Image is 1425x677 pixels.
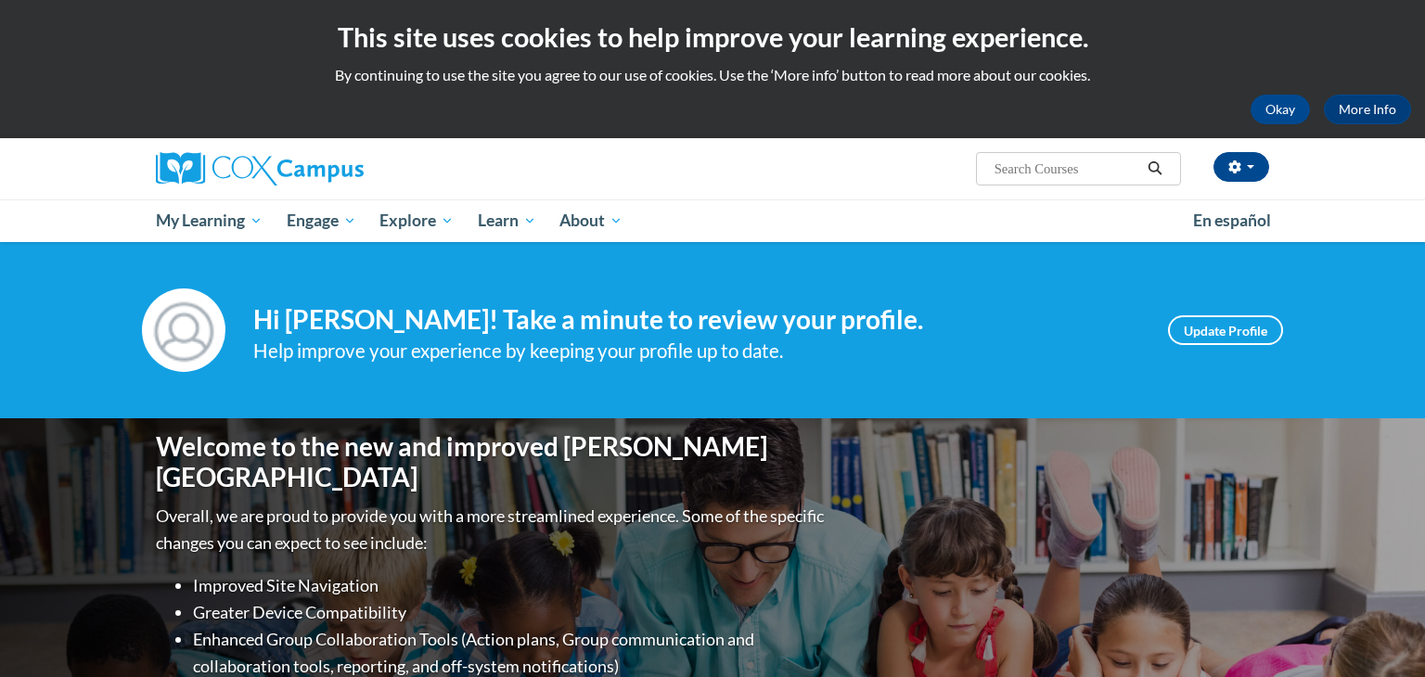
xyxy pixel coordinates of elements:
[275,199,368,242] a: Engage
[993,158,1141,180] input: Search Courses
[1351,603,1410,662] iframe: Button to launch messaging window
[156,503,828,556] p: Overall, we are proud to provide you with a more streamlined experience. Some of the specific cha...
[287,210,356,232] span: Engage
[379,210,454,232] span: Explore
[1213,152,1269,182] button: Account Settings
[559,210,623,232] span: About
[548,199,635,242] a: About
[478,210,536,232] span: Learn
[156,152,364,185] img: Cox Campus
[1141,158,1169,180] button: Search
[1193,211,1271,230] span: En español
[14,19,1411,56] h2: This site uses cookies to help improve your learning experience.
[193,572,828,599] li: Improved Site Navigation
[1168,315,1283,345] a: Update Profile
[142,288,225,372] img: Profile Image
[1251,95,1310,124] button: Okay
[466,199,548,242] a: Learn
[253,336,1140,366] div: Help improve your experience by keeping your profile up to date.
[156,152,508,185] a: Cox Campus
[367,199,466,242] a: Explore
[1181,201,1283,240] a: En español
[14,65,1411,85] p: By continuing to use the site you agree to our use of cookies. Use the ‘More info’ button to read...
[156,431,828,493] h1: Welcome to the new and improved [PERSON_NAME][GEOGRAPHIC_DATA]
[253,304,1140,336] h4: Hi [PERSON_NAME]! Take a minute to review your profile.
[193,599,828,626] li: Greater Device Compatibility
[1324,95,1411,124] a: More Info
[156,210,263,232] span: My Learning
[128,199,1297,242] div: Main menu
[144,199,275,242] a: My Learning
